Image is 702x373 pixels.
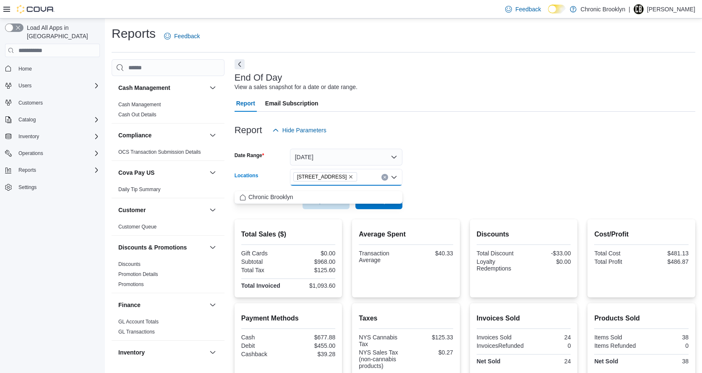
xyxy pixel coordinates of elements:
[2,131,103,142] button: Inventory
[594,313,689,323] h2: Products Sold
[15,81,100,91] span: Users
[594,334,639,341] div: Items Sold
[15,165,39,175] button: Reports
[525,334,571,341] div: 24
[208,130,218,140] button: Compliance
[594,258,639,265] div: Total Profit
[381,174,388,181] button: Clear input
[174,32,200,40] span: Feedback
[118,84,206,92] button: Cash Management
[118,271,158,277] a: Promotion Details
[525,258,571,265] div: $0.00
[118,186,161,192] a: Daily Tip Summary
[118,328,155,335] span: GL Transactions
[477,334,522,341] div: Invoices Sold
[359,334,404,347] div: NYS Cannabis Tax
[477,250,522,257] div: Total Discount
[408,349,453,356] div: $0.27
[548,13,548,14] span: Dark Mode
[241,267,287,273] div: Total Tax
[118,261,141,267] a: Discounts
[118,243,187,252] h3: Discounts & Promotions
[208,347,218,357] button: Inventory
[235,172,258,179] label: Locations
[118,111,157,118] span: Cash Out Details
[161,28,203,45] a: Feedback
[118,319,159,325] a: GL Account Totals
[594,250,639,257] div: Total Cost
[235,152,264,159] label: Date Range
[15,63,100,74] span: Home
[112,25,156,42] h1: Reports
[208,242,218,252] button: Discounts & Promotions
[118,186,161,193] span: Daily Tip Summary
[15,115,100,125] span: Catalog
[15,115,39,125] button: Catalog
[477,342,524,349] div: InvoicesRefunded
[235,59,245,69] button: Next
[208,300,218,310] button: Finance
[118,318,159,325] span: GL Account Totals
[2,80,103,92] button: Users
[525,358,571,365] div: 24
[18,184,37,191] span: Settings
[359,349,404,369] div: NYS Sales Tax (non-cannabis products)
[2,181,103,193] button: Settings
[235,125,262,135] h3: Report
[502,1,544,18] a: Feedback
[118,149,201,155] a: OCS Transaction Submission Details
[290,351,335,357] div: $39.28
[112,259,224,293] div: Discounts & Promotions
[581,4,626,14] p: Chronic Brooklyn
[118,348,206,357] button: Inventory
[208,83,218,93] button: Cash Management
[118,281,144,287] a: Promotions
[235,73,282,83] h3: End Of Day
[290,267,335,273] div: $125.60
[112,184,224,198] div: Cova Pay US
[477,313,571,323] h2: Invoices Sold
[18,66,32,72] span: Home
[112,100,224,123] div: Cash Management
[118,281,144,288] span: Promotions
[208,205,218,215] button: Customer
[208,168,218,178] button: Cova Pay US
[18,82,31,89] span: Users
[235,83,358,92] div: View a sales snapshot for a date or date range.
[359,229,453,239] h2: Average Spent
[118,223,157,230] span: Customer Queue
[241,334,287,341] div: Cash
[241,313,336,323] h2: Payment Methods
[643,250,689,257] div: $481.13
[18,100,43,106] span: Customers
[290,334,335,341] div: $677.88
[2,147,103,159] button: Operations
[408,334,453,341] div: $125.33
[18,167,36,173] span: Reports
[647,4,695,14] p: [PERSON_NAME]
[290,342,335,349] div: $455.00
[241,258,287,265] div: Subtotal
[235,191,402,203] div: Choose from the following options
[290,250,335,257] div: $0.00
[359,313,453,323] h2: Taxes
[118,301,206,309] button: Finance
[348,174,353,179] button: Remove 483 3rd Ave from selection in this group
[634,4,644,14] div: Ned Farrell
[477,229,571,239] h2: Discounts
[594,342,639,349] div: Items Refunded
[118,131,151,139] h3: Compliance
[643,334,689,341] div: 38
[18,133,39,140] span: Inventory
[15,165,100,175] span: Reports
[527,342,571,349] div: 0
[282,126,326,134] span: Hide Parameters
[290,149,402,165] button: [DATE]
[18,116,36,123] span: Catalog
[118,301,141,309] h3: Finance
[112,222,224,235] div: Customer
[594,229,689,239] h2: Cost/Profit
